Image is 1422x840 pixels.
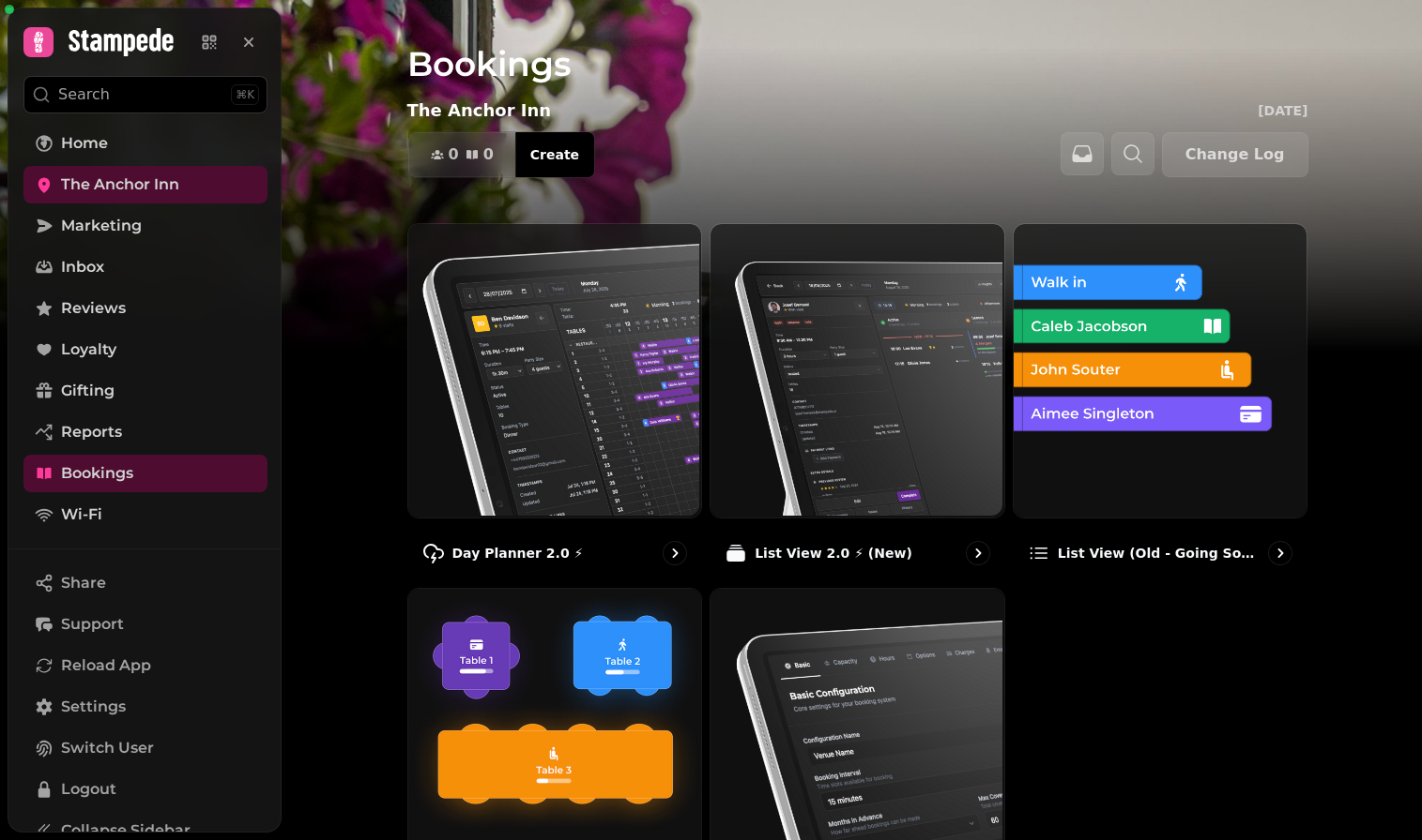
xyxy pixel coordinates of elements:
[61,462,133,485] span: Bookings
[709,222,1002,516] img: List View 2.0 ⚡ (New)
[530,148,579,161] span: Create
[452,544,584,562] p: Day Planner 2.0 ⚡
[515,132,594,177] button: Create
[23,564,268,602] button: Share
[23,290,268,327] a: Reviews
[23,647,268,684] button: Reload App
[61,215,142,237] span: Marketing
[1258,101,1307,120] p: [DATE]
[23,331,268,368] a: Loyalty
[61,338,116,361] span: Loyalty
[61,421,122,443] span: Reports
[61,696,126,718] span: Settings
[23,76,268,113] button: Search⌘K
[61,503,102,526] span: Wi-Fi
[449,147,459,162] span: 0
[406,222,700,516] img: Day Planner 2.0 ⚡
[231,84,259,105] div: ⌘K
[61,778,116,801] span: Logout
[58,83,110,106] p: Search
[23,688,268,726] a: Settings
[23,125,268,162] a: Home
[23,771,268,808] button: Logout
[23,455,268,492] a: Bookings
[1012,222,1306,516] img: List view (Old - going soon)
[23,496,268,533] a: Wi-Fi
[23,248,268,286] a: Inbox
[755,544,912,562] p: List View 2.0 ⚡ (New)
[61,613,124,636] span: Support
[23,606,268,643] button: Support
[23,207,268,245] a: Marketing
[23,166,268,203] a: The Anchor Inn
[61,572,106,594] span: Share
[710,223,1005,580] a: List View 2.0 ⚡ (New)List View 2.0 ⚡ (New)
[407,97,552,124] p: The Anchor Inn
[23,372,268,410] a: Gifting
[665,544,684,562] svg: go to
[61,173,179,196] span: The Anchor Inn
[23,729,268,767] button: Switch User
[23,413,268,451] a: Reports
[969,544,987,562] svg: go to
[61,256,104,278] span: Inbox
[407,223,703,580] a: Day Planner 2.0 ⚡Day Planner 2.0 ⚡
[61,737,154,759] span: Switch User
[408,132,516,177] button: 00
[61,654,151,677] span: Reload App
[61,297,126,320] span: Reviews
[61,132,108,155] span: Home
[1185,147,1285,162] span: Change Log
[1058,544,1261,562] p: List view (Old - going soon)
[1271,544,1290,562] svg: go to
[483,147,494,162] span: 0
[1162,132,1308,177] button: Change Log
[61,380,115,402] span: Gifting
[1013,223,1308,580] a: List view (Old - going soon)List view (Old - going soon)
